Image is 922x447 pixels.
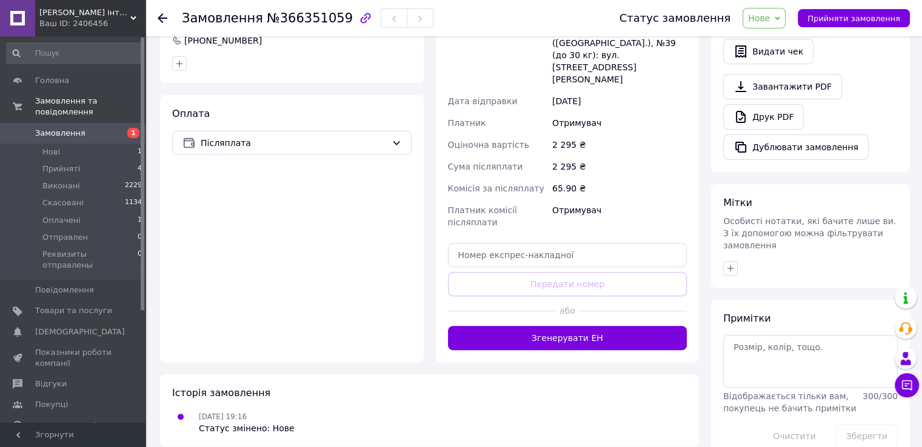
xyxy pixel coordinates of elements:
button: Чат з покупцем [895,373,919,397]
span: 1 [138,147,142,157]
span: Прийняти замовлення [807,14,900,23]
span: Комісія за післяплату [448,184,544,193]
button: Згенерувати ЕН [448,326,687,350]
span: Прийняті [42,164,80,174]
span: Оціночна вартість [448,140,529,150]
input: Номер експрес-накладної [448,243,687,267]
span: 1 [127,128,139,138]
span: Примітки [723,313,770,324]
span: Нове [748,13,770,23]
span: Kelly інтернет-магазин жіночого одягу [39,7,130,18]
button: Видати чек [723,39,813,64]
span: Платник [448,118,486,128]
div: Статус замовлення [620,12,731,24]
div: 2 295 ₴ [550,134,689,156]
input: Пошук [6,42,143,64]
span: Мітки [723,197,752,208]
div: м. Рівне ([GEOGRAPHIC_DATA].), №39 (до 30 кг): вул. [STREET_ADDRESS][PERSON_NAME] [550,20,689,90]
span: Оплата [172,108,210,119]
span: Отправлен [42,232,88,243]
span: Виконані [42,180,80,191]
div: Отримувач [550,199,689,233]
span: Покупці [35,399,68,410]
span: Оплачені [42,215,81,226]
span: 0 [138,249,142,271]
div: 2 295 ₴ [550,156,689,177]
button: Дублювати замовлення [723,134,869,160]
span: [DEMOGRAPHIC_DATA] [35,326,125,337]
span: 2229 [125,180,142,191]
span: Відображається тільки вам, покупець не бачить примітки [723,391,856,413]
span: 300 / 300 [863,391,898,401]
span: Замовлення та повідомлення [35,96,145,118]
span: Показники роботи компанії [35,347,112,369]
span: Замовлення [182,11,263,25]
span: 4 [138,164,142,174]
a: Друк PDF [723,104,804,130]
div: Отримувач [550,112,689,134]
span: 0 [138,232,142,243]
span: [DATE] 19:16 [199,412,247,421]
div: Повернутися назад [158,12,167,24]
span: Платник комісії післяплати [448,205,517,227]
span: Повідомлення [35,285,94,296]
span: Сума післяплати [448,162,523,171]
span: №366351059 [267,11,353,25]
span: Нові [42,147,60,157]
span: або [555,305,579,317]
a: Завантажити PDF [723,74,842,99]
span: 1134 [125,197,142,208]
button: Прийняти замовлення [798,9,910,27]
span: Дата відправки [448,96,518,106]
span: Головна [35,75,69,86]
div: [PHONE_NUMBER] [183,35,263,47]
span: Особисті нотатки, які бачите лише ви. З їх допомогою можна фільтрувати замовлення [723,216,896,250]
span: Реквизиты отправлены [42,249,138,271]
div: Ваш ID: 2406456 [39,18,145,29]
div: 65.90 ₴ [550,177,689,199]
span: 1 [138,215,142,226]
div: [DATE] [550,90,689,112]
span: Замовлення [35,128,85,139]
span: Каталог ProSale [35,420,101,431]
div: Статус змінено: Нове [199,422,295,434]
span: Післяплата [201,136,387,150]
span: Відгуки [35,379,67,389]
span: Товари та послуги [35,305,112,316]
span: Історія замовлення [172,387,270,399]
span: Скасовані [42,197,84,208]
